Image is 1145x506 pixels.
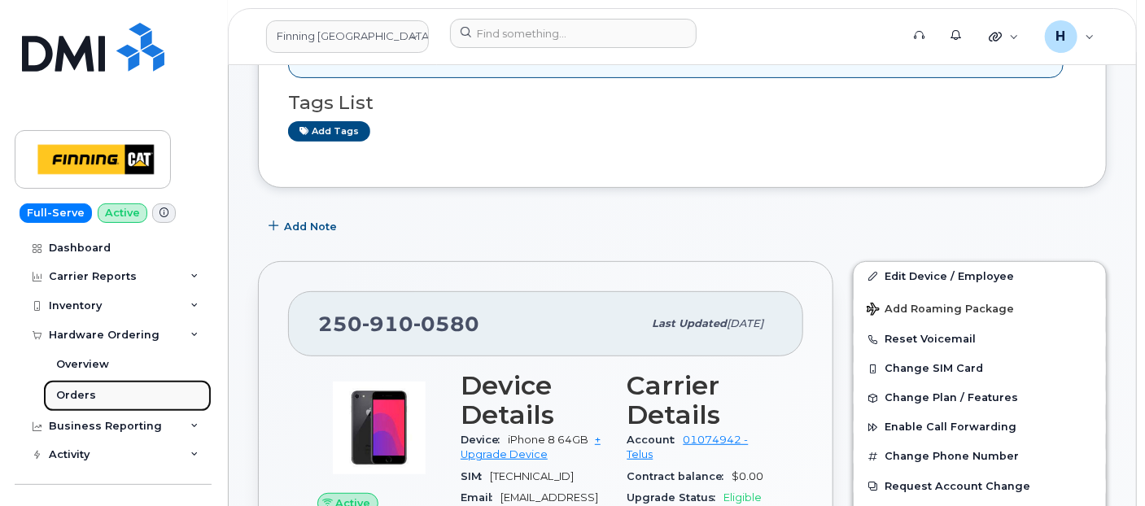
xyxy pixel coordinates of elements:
span: Device [461,434,508,446]
a: Edit Device / Employee [854,262,1106,291]
button: Add Roaming Package [854,291,1106,325]
a: Finning Canada [266,20,429,53]
span: 250 [318,312,479,336]
a: 01074942 - Telus [627,434,749,460]
div: hakaur@dminc.com [1034,20,1106,53]
h3: Device Details [461,371,608,430]
span: 910 [362,312,413,336]
span: Change Plan / Features [885,392,1018,404]
button: Add Note [258,212,351,242]
span: [TECHNICAL_ID] [490,470,574,482]
button: Change SIM Card [854,354,1106,383]
span: Contract balance [627,470,732,482]
span: iPhone 8 64GB [508,434,588,446]
span: H [1056,27,1066,46]
span: SIM [461,470,490,482]
span: Enable Call Forwarding [885,421,1016,434]
a: Add tags [288,121,370,142]
span: Add Roaming Package [867,303,1014,318]
h3: Tags List [288,93,1077,113]
h3: Carrier Details [627,371,775,430]
span: 0580 [413,312,479,336]
span: Email [461,491,500,504]
button: Change Plan / Features [854,383,1106,412]
span: Add Note [284,219,337,234]
button: Reset Voicemail [854,325,1106,354]
input: Find something... [450,19,697,48]
img: image20231002-4137094-xhln1q.jpeg [330,379,428,477]
div: Quicklinks [977,20,1030,53]
button: Enable Call Forwarding [854,412,1106,442]
button: Request Account Change [854,472,1106,501]
span: Account [627,434,684,446]
span: [DATE] [727,317,763,329]
span: Last updated [652,317,727,329]
button: Change Phone Number [854,442,1106,471]
span: Eligible [724,491,763,504]
span: $0.00 [732,470,764,482]
span: Upgrade Status [627,491,724,504]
